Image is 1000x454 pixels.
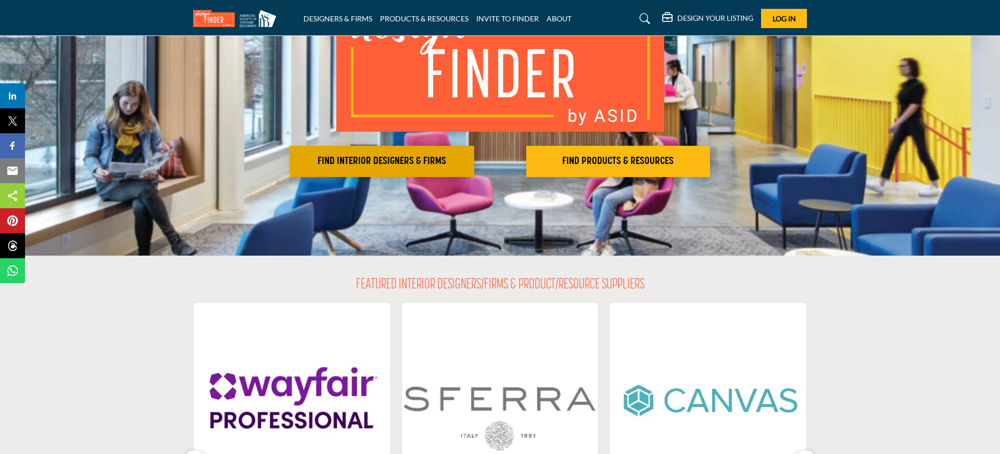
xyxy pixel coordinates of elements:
[773,14,796,23] span: Log In
[380,14,469,23] a: PRODUCTS & RESOURCES
[476,14,539,23] a: INVITE TO FINDER
[662,12,753,25] div: DESIGN YOUR LISTING
[290,146,474,177] button: FIND INTERIOR DESIGNERS & FIRMS
[356,276,644,294] h2: FEATURED INTERIOR DESIGNERS/FIRMS & PRODUCT/RESOURCE SUPPLIERS
[547,14,572,23] a: ABOUT
[761,9,807,28] button: Log In
[677,14,753,23] h5: DESIGN YOUR LISTING
[526,146,711,177] button: FIND PRODUCTS & RESOURCES
[629,10,657,27] a: Search
[193,10,282,27] img: Site Logo
[293,155,471,168] h2: FIND INTERIOR DESIGNERS & FIRMS
[529,155,707,168] h2: FIND PRODUCTS & RESOURCES
[303,14,372,23] a: DESIGNERS & FIRMS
